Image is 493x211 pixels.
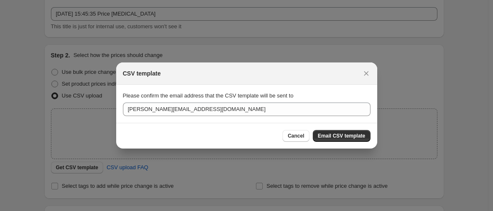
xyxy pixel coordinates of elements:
button: Email CSV template [313,130,370,142]
button: Cancel [282,130,309,142]
span: Cancel [288,133,304,139]
h2: CSV template [123,69,161,78]
span: Email CSV template [318,133,365,139]
button: Close [360,68,372,79]
span: Please confirm the email address that the CSV template will be sent to [123,92,293,99]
